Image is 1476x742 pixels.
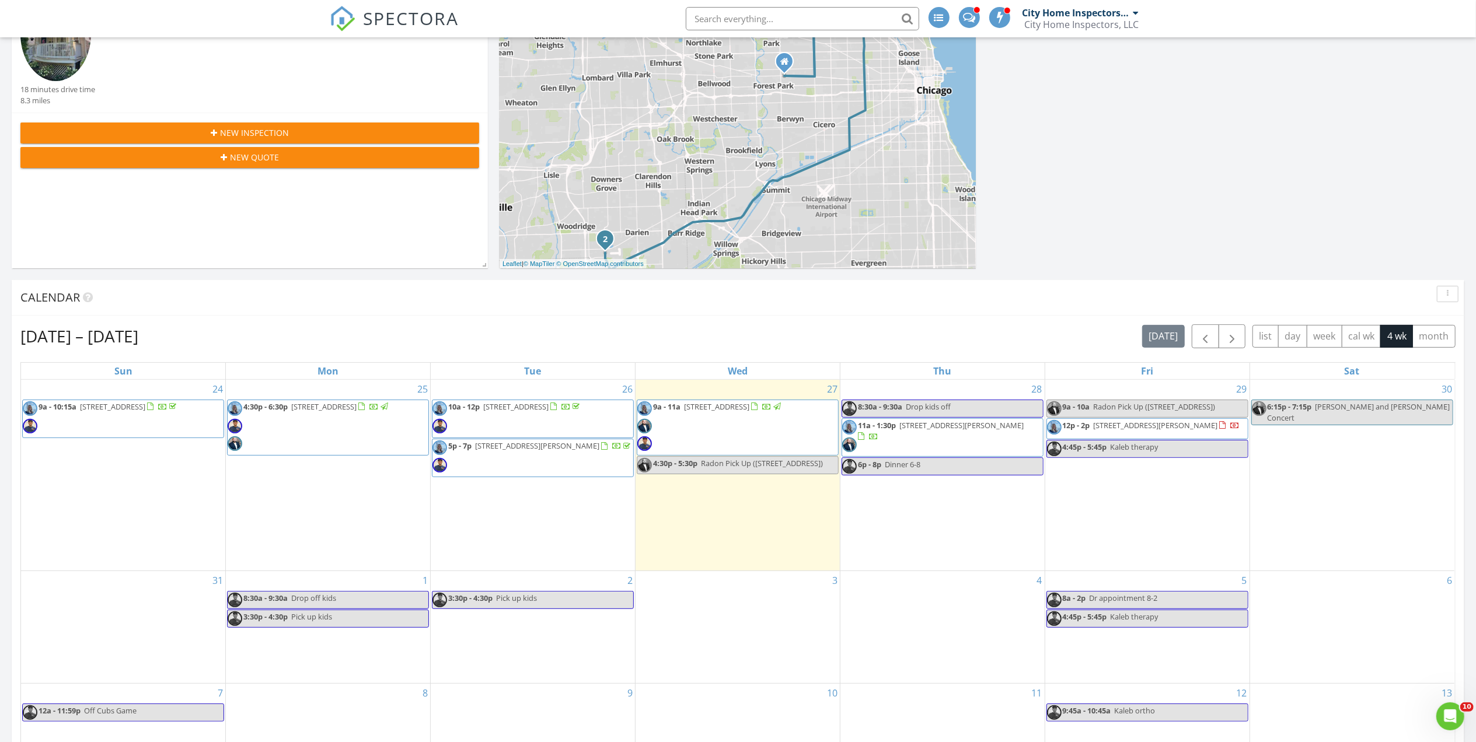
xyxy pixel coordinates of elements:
td: Go to August 29, 2025 [1045,380,1250,571]
span: Off Cubs Game [84,705,137,716]
img: 20220404_11.06.32.jpg [228,401,242,416]
a: 9a - 11a [STREET_ADDRESS] [653,401,783,412]
div: | [500,259,647,269]
button: New Inspection [20,123,479,143]
span: Kaleb ortho [1115,705,1156,716]
span: [STREET_ADDRESS] [483,401,549,412]
span: 8:30a - 9:30a [243,593,288,603]
td: Go to September 5, 2025 [1045,571,1250,684]
span: 9:45a - 10:45a [1063,705,1111,716]
a: 4:30p - 6:30p [STREET_ADDRESS] [227,400,429,456]
i: 2 [603,236,608,244]
td: Go to August 24, 2025 [21,380,226,571]
a: Wednesday [725,363,750,379]
div: 8.3 miles [20,95,95,106]
a: 12p - 2p [STREET_ADDRESS][PERSON_NAME] [1063,420,1240,430]
a: Go to August 25, 2025 [415,380,430,398]
span: 6:15p - 7:15p [1268,401,1312,412]
td: Go to September 4, 2025 [840,571,1045,684]
button: New Quote [20,147,479,168]
a: 4:30p - 6:30p [STREET_ADDRESS] [243,401,390,412]
a: Go to August 28, 2025 [1030,380,1045,398]
span: Drop off kids [291,593,336,603]
img: screenshot_20220414173626_facebook.jpg [228,436,242,451]
iframe: Intercom live chat [1436,702,1464,730]
img: 20220404_11.06.32.jpg [1047,420,1062,435]
span: SPECTORA [364,6,459,30]
img: screenshot_20220414173626_facebook.jpg [1047,401,1062,416]
span: 8a - 2p [1063,593,1086,603]
img: 219225159_1689895537887767_8619144168688409514_n.jpg [23,705,37,720]
td: Go to September 2, 2025 [431,571,636,684]
button: month [1412,325,1456,348]
span: Drop kids off [906,401,951,412]
img: screenshot_20220414173626_facebook.jpg [637,458,652,473]
a: Go to September 2, 2025 [625,571,635,590]
span: New Quote [230,151,279,163]
a: Go to August 29, 2025 [1234,380,1250,398]
a: Go to September 4, 2025 [1035,571,1045,590]
span: 5p - 7p [448,440,472,451]
span: Calendar [20,289,80,305]
img: 20220404_11.06.32.jpg [432,440,447,455]
span: 11a - 1:30p [858,420,896,430]
button: cal wk [1342,325,1381,348]
img: 219225159_1689895537887767_8619144168688409514_n.jpg [842,401,857,416]
span: 4:45p - 5:45p [1063,442,1107,452]
span: [STREET_ADDRESS][PERSON_NAME] [1094,420,1218,430]
img: 219225159_1689895537887767_8619144168688409514_n.jpg [842,459,857,474]
a: 9a - 11a [STREET_ADDRESS] [637,400,839,456]
a: Saturday [1342,363,1362,379]
span: [STREET_ADDRESS] [80,401,145,412]
span: 10a - 12p [448,401,480,412]
td: Go to August 28, 2025 [840,380,1045,571]
img: 219225159_1689895537887767_8619144168688409514_n.jpg [1047,593,1062,607]
td: Go to August 26, 2025 [431,380,636,571]
input: Search everything... [686,7,919,30]
span: Kaleb therapy [1111,442,1159,452]
a: Go to August 30, 2025 [1439,380,1454,398]
a: Go to September 5, 2025 [1240,571,1250,590]
span: [STREET_ADDRESS][PERSON_NAME] [899,420,1024,430]
span: 3:30p - 4:30p [448,593,493,603]
a: 12p - 2p [STREET_ADDRESS][PERSON_NAME] [1046,418,1248,439]
img: screenshot_20220414173626_facebook.jpg [842,437,857,452]
a: 11a - 1:30p [STREET_ADDRESS][PERSON_NAME] [842,418,1044,457]
a: Go to September 9, 2025 [625,684,635,702]
h2: [DATE] – [DATE] [20,324,138,348]
button: list [1252,325,1279,348]
td: Go to August 27, 2025 [636,380,840,571]
a: Monday [315,363,341,379]
img: 219225159_1689895537887767_8619144168688409514_n.jpg [23,419,37,433]
td: Go to August 30, 2025 [1250,380,1454,571]
img: 219225159_1689895537887767_8619144168688409514_n.jpg [228,419,242,433]
img: 219225159_1689895537887767_8619144168688409514_n.jpg [1047,611,1062,626]
span: Radon Pick Up ([STREET_ADDRESS]) [701,458,823,468]
a: 10a - 12p [STREET_ADDRESS] [432,400,634,438]
img: The Best Home Inspection Software - Spectora [330,6,355,32]
a: 5p - 7p [STREET_ADDRESS][PERSON_NAME] [448,440,633,451]
a: 5p - 7p [STREET_ADDRESS][PERSON_NAME] [432,439,634,477]
td: Go to September 3, 2025 [636,571,840,684]
a: © MapTiler [524,260,555,267]
span: Dinner 6-8 [885,459,920,470]
img: 20220404_11.06.32.jpg [637,401,652,416]
a: 11a - 1:30p [STREET_ADDRESS][PERSON_NAME] [858,420,1024,442]
a: Sunday [112,363,135,379]
img: 219225159_1689895537887767_8619144168688409514_n.jpg [432,419,447,433]
img: screenshot_20220414173626_facebook.jpg [637,419,652,433]
div: City Home Inspectors by [PERSON_NAME] [1023,7,1130,19]
td: Go to August 25, 2025 [226,380,431,571]
a: Go to August 24, 2025 [210,380,225,398]
span: Radon Pick Up ([STREET_ADDRESS]) [1094,401,1216,412]
span: 6p - 8p [858,459,881,470]
button: [DATE] [1142,325,1185,348]
a: 9a - 10:15a [STREET_ADDRESS] [39,401,179,412]
span: Dr appointment 8-2 [1090,593,1158,603]
span: 12p - 2p [1063,420,1090,430]
a: Go to September 6, 2025 [1444,571,1454,590]
span: 9a - 10:15a [39,401,76,412]
span: 12a - 11:59p [39,705,81,716]
a: Go to August 26, 2025 [620,380,635,398]
img: 219225159_1689895537887767_8619144168688409514_n.jpg [1047,442,1062,456]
